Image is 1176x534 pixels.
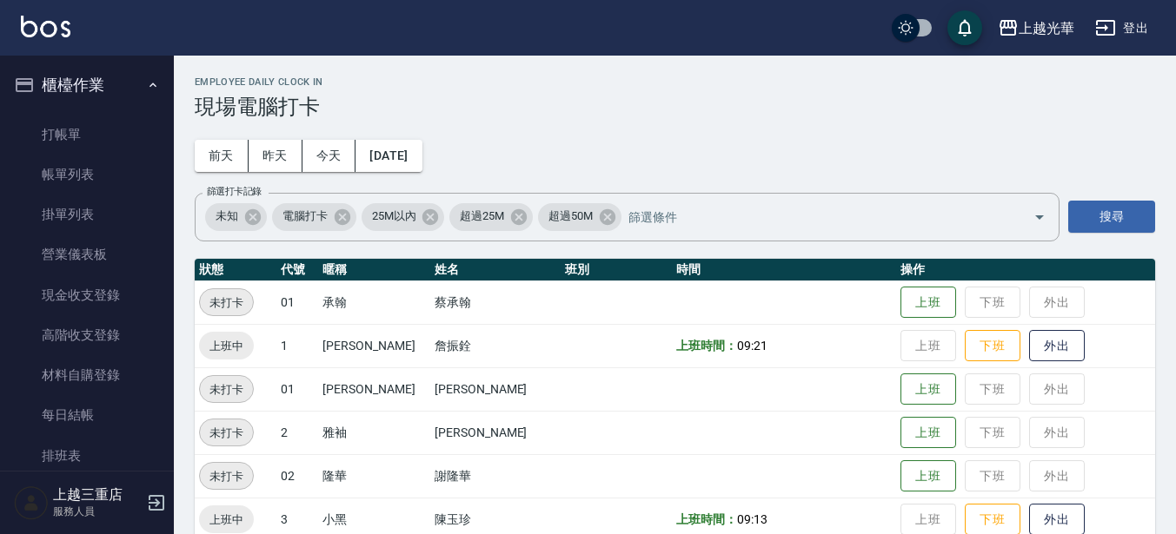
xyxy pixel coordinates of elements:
a: 帳單列表 [7,155,167,194]
img: Logo [21,16,70,37]
input: 篩選條件 [624,201,1003,232]
th: 暱稱 [318,259,430,281]
td: 詹振銓 [430,324,561,367]
td: 02 [276,454,319,498]
button: 上越光華 [991,10,1081,46]
label: 篩選打卡記錄 [207,185,262,198]
td: [PERSON_NAME] [318,324,430,367]
b: 上班時間： [676,512,737,526]
span: 未打卡 [200,293,253,312]
td: 1 [276,324,319,367]
a: 掛單列表 [7,194,167,234]
span: 未知 [205,208,249,225]
b: 上班時間： [676,339,737,353]
a: 現金收支登錄 [7,275,167,315]
div: 25M以內 [362,203,445,231]
span: 未打卡 [200,424,253,442]
td: 2 [276,411,319,454]
button: 櫃檯作業 [7,63,167,108]
a: 打帳單 [7,115,167,155]
div: 電腦打卡 [272,203,356,231]
button: [DATE] [355,140,422,172]
span: 超過25M [449,208,515,225]
a: 營業儀表板 [7,234,167,274]
button: 今天 [302,140,356,172]
td: 01 [276,367,319,411]
button: 上班 [900,373,956,405]
button: 前天 [195,140,249,172]
button: 搜尋 [1068,201,1155,233]
button: 登出 [1088,12,1155,44]
td: 雅袖 [318,411,430,454]
span: 上班中 [199,511,254,529]
a: 每日結帳 [7,395,167,435]
a: 材料自購登錄 [7,355,167,395]
img: Person [14,485,49,520]
h3: 現場電腦打卡 [195,95,1155,119]
button: 上班 [900,287,956,319]
button: 下班 [965,330,1020,362]
td: 隆華 [318,454,430,498]
button: 昨天 [249,140,302,172]
span: 未打卡 [200,380,253,399]
span: 09:13 [737,512,767,526]
th: 代號 [276,259,319,281]
td: 蔡承翰 [430,280,561,324]
button: Open [1026,203,1053,231]
td: 承翰 [318,280,430,324]
h5: 上越三重店 [53,486,142,504]
button: 上班 [900,417,956,449]
th: 時間 [672,259,895,281]
td: [PERSON_NAME] [430,367,561,411]
span: 09:21 [737,339,767,353]
h2: Employee Daily Clock In [195,76,1155,88]
p: 服務人員 [53,504,142,519]
div: 上越光華 [1019,17,1074,39]
a: 排班表 [7,436,167,476]
button: save [947,10,982,45]
button: 外出 [1029,330,1085,362]
button: 上班 [900,460,956,492]
div: 未知 [205,203,267,231]
a: 高階收支登錄 [7,315,167,355]
span: 上班中 [199,337,254,355]
div: 超過25M [449,203,533,231]
span: 25M以內 [362,208,427,225]
th: 班別 [561,259,673,281]
span: 超過50M [538,208,603,225]
td: 謝隆華 [430,454,561,498]
th: 操作 [896,259,1155,281]
td: [PERSON_NAME] [318,367,430,411]
td: [PERSON_NAME] [430,411,561,454]
th: 狀態 [195,259,276,281]
span: 未打卡 [200,467,253,485]
td: 01 [276,280,319,324]
div: 超過50M [538,203,621,231]
span: 電腦打卡 [272,208,338,225]
th: 姓名 [430,259,561,281]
